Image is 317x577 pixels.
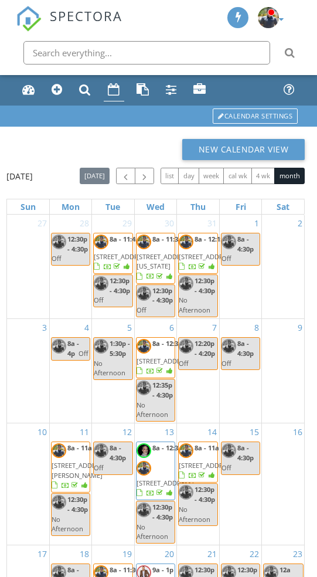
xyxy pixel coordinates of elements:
span: 8a - 4:30p [110,443,126,462]
a: 8a - 11:45a [STREET_ADDRESS] [94,235,151,271]
td: Go to August 7, 2025 [177,319,220,423]
span: [STREET_ADDRESS] [94,252,151,261]
a: Go to August 21, 2025 [205,545,219,562]
button: New Calendar View [182,139,305,160]
img: 1c1037e502264338b55239e4da18b1ba.jpeg [52,495,66,510]
button: Previous month [116,168,135,184]
td: Go to July 30, 2025 [134,215,177,319]
span: 8a - 11a [67,443,92,452]
button: Next month [135,168,154,184]
span: Off [221,359,231,368]
img: 1c1037e502264338b55239e4da18b1ba.jpeg [221,339,236,354]
a: Go to August 20, 2025 [162,545,176,562]
a: 8a - 12:30p [STREET_ADDRESS] [137,339,194,375]
a: Go to August 16, 2025 [291,423,305,440]
td: Go to August 2, 2025 [262,215,305,319]
a: Settings [162,79,181,101]
span: 1:30p - 5:30p [110,339,130,358]
span: 12:35p - 4:30p [152,381,173,399]
a: Thursday [188,199,208,214]
img: 1c1037e502264338b55239e4da18b1ba.jpeg [258,7,279,28]
a: Monday [59,199,82,214]
td: Go to July 27, 2025 [7,215,50,319]
span: Off [94,296,104,304]
img: 1c1037e502264338b55239e4da18b1ba.jpeg [94,339,108,354]
a: Support Center [279,79,299,101]
a: 8a - 12:30p [STREET_ADDRESS] [136,442,176,500]
a: Go to July 31, 2025 [205,215,219,232]
span: 12:30p - 4:30p [67,235,88,253]
img: 1c1037e502264338b55239e4da18b1ba.jpeg [179,276,193,291]
a: 8a - 11:30a [STREET_ADDRESS][US_STATE] [137,235,194,280]
a: Go to July 30, 2025 [162,215,176,232]
span: 12:30p - 4:30p [195,276,215,295]
a: Saturday [274,199,292,214]
img: 1c1037e502264338b55239e4da18b1ba.jpeg [94,276,108,291]
img: 1c1037e502264338b55239e4da18b1ba.jpeg [179,235,193,249]
a: 8a - 11a [STREET_ADDRESS] [179,443,236,480]
h2: [DATE] [6,166,33,186]
span: Off [79,349,88,358]
a: Calendar [104,79,124,101]
a: Dashboard [18,79,39,101]
span: [STREET_ADDRESS] [179,252,236,261]
img: 1c1037e502264338b55239e4da18b1ba.jpeg [137,286,151,301]
a: SPECTORA [16,17,122,40]
a: Go to August 14, 2025 [205,423,219,440]
td: Go to August 8, 2025 [219,319,262,423]
a: Go to August 19, 2025 [120,545,134,562]
a: Go to August 2, 2025 [295,215,305,232]
a: Inspections [75,79,96,101]
span: Off [94,463,104,472]
img: 1c1037e502264338b55239e4da18b1ba.jpeg [221,235,236,249]
a: Go to August 18, 2025 [77,545,91,562]
td: Go to July 29, 2025 [92,215,135,319]
a: 8a - 12:15p [STREET_ADDRESS] [178,233,218,274]
span: 12:20p - 4:20p [195,339,215,358]
img: 1c1037e502264338b55239e4da18b1ba.jpeg [94,235,108,249]
a: 8a - 11a [STREET_ADDRESS][PERSON_NAME] [51,442,91,493]
span: No Afternoon [137,522,168,541]
a: 8a - 11a [STREET_ADDRESS][PERSON_NAME] [52,443,109,489]
td: Go to August 12, 2025 [92,423,135,545]
a: Go to August 3, 2025 [40,319,49,336]
td: Go to August 9, 2025 [262,319,305,423]
span: 8a - 11:45a [110,235,143,243]
a: 8a - 11:45a [STREET_ADDRESS] [93,233,133,274]
img: 1c1037e502264338b55239e4da18b1ba.jpeg [137,381,151,395]
span: 9a - 1p [152,565,173,574]
img: 20250412_122828.jpeg [137,443,151,458]
a: Go to August 12, 2025 [120,423,134,440]
a: Go to August 23, 2025 [291,545,305,562]
a: Go to August 4, 2025 [82,319,91,336]
button: week [199,168,224,184]
a: Friday [233,199,248,214]
a: Go to July 28, 2025 [77,215,91,232]
span: [STREET_ADDRESS] [137,478,194,487]
a: 8a - 12:30p [STREET_ADDRESS] [136,337,176,378]
input: Search everything... [23,41,270,65]
td: Go to August 14, 2025 [177,423,220,545]
a: Go to July 29, 2025 [120,215,134,232]
button: 4 wk [251,168,275,184]
a: 8a - 12:15p [STREET_ADDRESS] [179,235,236,271]
a: Go to August 5, 2025 [125,319,134,336]
button: [DATE] [80,168,110,184]
img: 1c1037e502264338b55239e4da18b1ba.jpeg [94,443,108,458]
img: 1c1037e502264338b55239e4da18b1ba.jpeg [179,443,193,458]
div: Calendar Settings [213,108,298,124]
span: Off [179,359,189,368]
span: 8a - 4:30p [237,443,254,462]
span: 8a - 11:30a [110,565,143,574]
a: Go to August 22, 2025 [247,545,261,562]
a: Go to August 9, 2025 [295,319,305,336]
a: Go to August 11, 2025 [77,423,91,440]
button: cal wk [223,168,252,184]
a: Tuesday [103,199,122,214]
a: Go to August 6, 2025 [167,319,176,336]
span: No Afternoon [94,359,125,378]
img: 1c1037e502264338b55239e4da18b1ba.jpeg [137,461,151,476]
a: 8a - 11:30a [STREET_ADDRESS][US_STATE] [136,233,176,284]
img: 1c1037e502264338b55239e4da18b1ba.jpeg [52,339,66,354]
a: Templates [132,79,154,101]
